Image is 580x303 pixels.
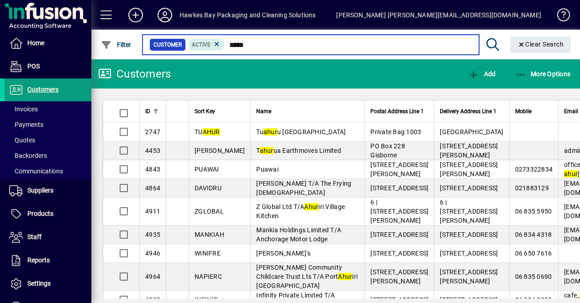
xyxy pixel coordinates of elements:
span: [STREET_ADDRESS][PERSON_NAME] [370,161,428,178]
div: ID [145,106,160,116]
span: Backorders [9,152,47,159]
a: Suppliers [5,179,91,202]
button: More Options [513,66,573,82]
span: More Options [515,70,571,78]
span: Name [256,106,271,116]
span: [PERSON_NAME]'s [256,250,311,257]
span: [STREET_ADDRESS] [440,231,498,238]
span: Home [27,39,44,47]
div: Name [256,106,359,116]
span: PO Box 228 Gisborne [370,142,405,159]
span: [STREET_ADDRESS] [440,250,498,257]
span: Customers [27,86,58,93]
button: Add [466,66,498,82]
span: Puawai [256,166,279,173]
span: 4964 [145,273,160,280]
div: [PERSON_NAME] [PERSON_NAME][EMAIL_ADDRESS][DOMAIN_NAME] [336,8,541,22]
em: AHUR [203,128,220,136]
span: 06 650 7616 [515,250,552,257]
span: WINIFRE [195,250,221,257]
span: 4935 [145,231,160,238]
span: 06 835 5950 [515,208,552,215]
span: Tu u [GEOGRAPHIC_DATA] [256,128,346,136]
span: 4843 [145,166,160,173]
button: Filter [99,37,134,53]
span: 6 | [STREET_ADDRESS][PERSON_NAME] [370,199,428,224]
span: Payments [9,121,43,128]
span: Communications [9,167,63,175]
div: Hawkes Bay Packaging and Cleaning Solutions [179,8,316,22]
a: Reports [5,249,91,272]
span: Invoices [9,105,38,113]
span: Add [468,70,496,78]
span: Quotes [9,136,35,144]
button: Add [121,7,150,23]
span: DAVIDRU [195,184,221,192]
span: Mankia Holdings Limited T/A Anchorage Motor Lodge [256,226,341,243]
span: [PERSON_NAME] T/A The Frying [DEMOGRAPHIC_DATA] [256,180,351,196]
span: PUAWAI [195,166,219,173]
span: [PERSON_NAME] [195,147,245,154]
a: Staff [5,226,91,249]
span: Reports [27,256,50,264]
span: [STREET_ADDRESS][PERSON_NAME] [440,161,498,178]
span: Email [564,106,578,116]
span: 021883129 [515,184,549,192]
span: 0273322834 [515,166,553,173]
a: Invoices [5,101,91,117]
span: Mobile [515,106,532,116]
span: Staff [27,233,42,240]
span: 06 834 4318 [515,231,552,238]
span: ZGLOBAL [195,208,224,215]
span: Sort Key [195,106,215,116]
button: Clear [510,37,571,53]
span: Customer [153,40,182,49]
span: Private Bag 1003 [370,128,421,136]
button: Profile [150,7,179,23]
span: [STREET_ADDRESS][PERSON_NAME] [370,268,428,285]
a: Products [5,203,91,225]
mat-chip: Activation Status: Active [188,39,225,51]
span: [STREET_ADDRESS] [370,250,428,257]
em: ahur [564,170,578,178]
span: [STREET_ADDRESS] [370,231,428,238]
span: 2747 [145,128,160,136]
span: [GEOGRAPHIC_DATA] [440,128,503,136]
em: Ahur [338,273,352,280]
span: 4453 [145,147,160,154]
em: ahur [264,128,277,136]
span: [PERSON_NAME] Community Childcare Trust Lts T/A Port iri [GEOGRAPHIC_DATA] [256,264,358,289]
div: Customers [98,67,171,81]
span: 6 | [STREET_ADDRESS][PERSON_NAME] [440,199,498,224]
span: [STREET_ADDRESS][PERSON_NAME] [440,268,498,285]
span: T ua Earthmoves Limited [256,147,341,154]
em: Ahur [304,203,318,210]
span: ID [145,106,150,116]
span: Z Global Ltd T/A iri Village Kitchen [256,203,345,219]
span: Suppliers [27,187,53,194]
span: [STREET_ADDRESS] [370,184,428,192]
span: TU [195,128,220,136]
span: Settings [27,280,51,287]
a: Communications [5,163,91,179]
span: Postal Address Line 1 [370,106,424,116]
span: Filter [101,41,132,48]
a: Backorders [5,148,91,163]
span: MANKIAH [195,231,224,238]
span: NAPIERC [195,273,222,280]
span: 06 835 0690 [515,273,552,280]
span: Active [192,42,211,48]
span: 4864 [145,184,160,192]
span: [STREET_ADDRESS][PERSON_NAME] [440,142,498,159]
span: Delivery Address Line 1 [440,106,496,116]
a: Knowledge Base [550,2,569,31]
span: [STREET_ADDRESS] [440,184,498,192]
em: ahur [260,147,274,154]
span: Products [27,210,53,217]
span: Clear Search [517,41,564,48]
span: 4946 [145,250,160,257]
a: Settings [5,272,91,295]
a: POS [5,55,91,78]
a: Payments [5,117,91,132]
div: Mobile [515,106,553,116]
